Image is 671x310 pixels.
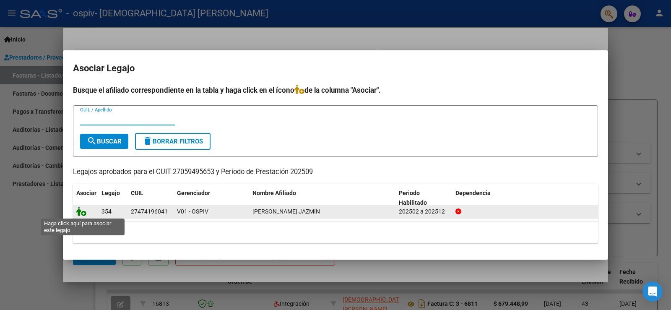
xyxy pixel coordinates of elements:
[131,207,168,216] div: 27474196041
[73,184,98,212] datatable-header-cell: Asociar
[143,136,153,146] mat-icon: delete
[249,184,395,212] datatable-header-cell: Nombre Afiliado
[252,190,296,196] span: Nombre Afiliado
[252,208,320,215] span: NARCISO QUEIROT LUNA JAZMIN
[455,190,491,196] span: Dependencia
[131,190,143,196] span: CUIL
[101,208,112,215] span: 354
[73,222,598,243] div: 1 registros
[399,190,427,206] span: Periodo Habilitado
[73,60,598,76] h2: Asociar Legajo
[127,184,174,212] datatable-header-cell: CUIL
[101,190,120,196] span: Legajo
[143,138,203,145] span: Borrar Filtros
[177,190,210,196] span: Gerenciador
[87,138,122,145] span: Buscar
[642,281,663,302] div: Open Intercom Messenger
[98,184,127,212] datatable-header-cell: Legajo
[399,207,449,216] div: 202502 a 202512
[80,134,128,149] button: Buscar
[76,190,96,196] span: Asociar
[73,85,598,96] h4: Busque el afiliado correspondiente en la tabla y haga click en el ícono de la columna "Asociar".
[452,184,598,212] datatable-header-cell: Dependencia
[87,136,97,146] mat-icon: search
[73,167,598,177] p: Legajos aprobados para el CUIT 27059495653 y Período de Prestación 202509
[395,184,452,212] datatable-header-cell: Periodo Habilitado
[135,133,211,150] button: Borrar Filtros
[177,208,208,215] span: V01 - OSPIV
[174,184,249,212] datatable-header-cell: Gerenciador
